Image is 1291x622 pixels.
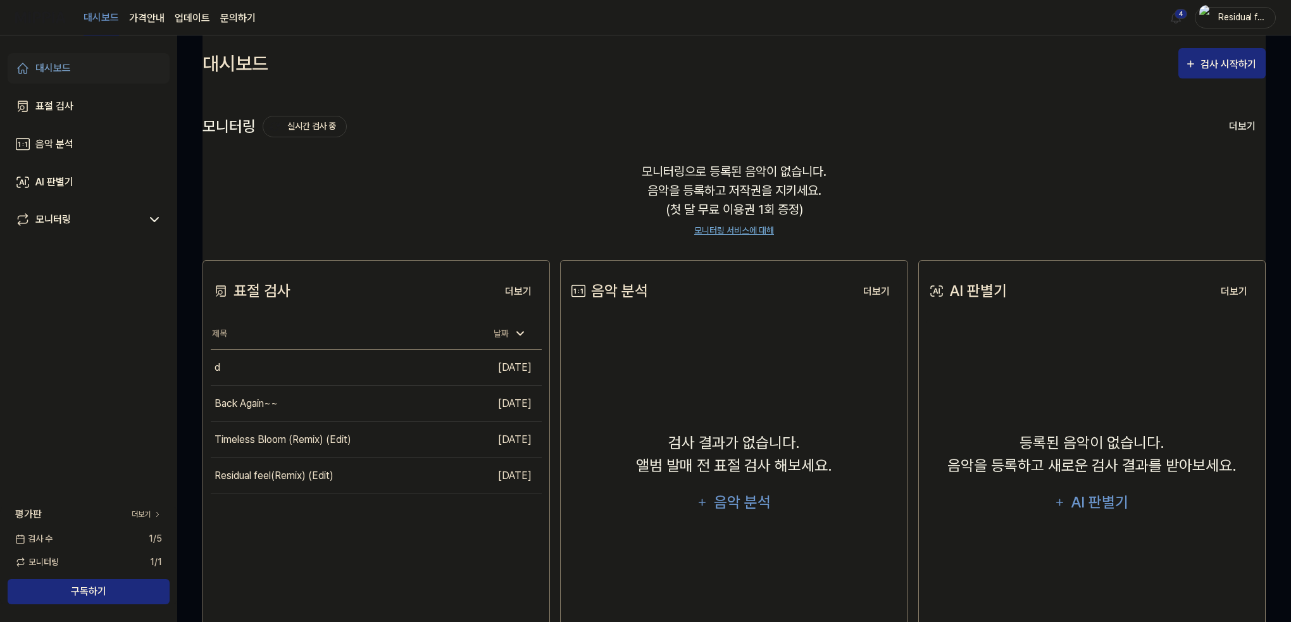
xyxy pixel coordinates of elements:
div: Residual feel(Remix) (Edit) [215,468,334,483]
span: 모니터링 [15,556,59,569]
a: 문의하기 [220,11,256,26]
td: [DATE] [459,421,542,457]
div: AI 판별기 [35,175,73,190]
img: monitoring Icon [270,121,280,132]
a: 표절 검사 [8,91,170,121]
div: d [215,360,220,375]
div: 음악 분석 [35,137,73,152]
a: 업데이트 [175,11,210,26]
div: 음악 분석 [568,280,648,302]
a: 더보기 [495,278,542,304]
div: 날짜 [489,323,532,344]
button: 더보기 [1219,113,1266,140]
div: 검사 결과가 없습니다. 앨범 발매 전 표절 검사 해보세요. [636,432,832,477]
a: 더보기 [1211,278,1257,304]
a: 음악 분석 [8,129,170,159]
div: 모니터링으로 등록된 음악이 없습니다. 음악을 등록하고 저작권을 지키세요. (첫 달 무료 이용권 1회 증정) [203,147,1266,252]
a: 더보기 [132,509,162,520]
div: 대시보드 [203,48,268,78]
img: 알림 [1168,10,1183,25]
button: 실시간 검사 중 [263,116,347,137]
span: 1 / 1 [150,556,162,569]
td: [DATE] [459,457,542,494]
button: 음악 분석 [689,487,780,518]
div: 대시보드 [35,61,71,76]
td: [DATE] [459,349,542,385]
div: Timeless Bloom (Remix) (Edit) [215,432,351,447]
button: profileResidual feel [1195,7,1276,28]
a: 대시보드 [84,1,119,35]
button: 알림4 [1166,8,1186,28]
span: 1 / 5 [149,532,162,545]
div: 모니터링 [35,212,71,227]
div: Residual feel [1218,10,1268,24]
span: 평가판 [15,507,42,522]
button: AI 판별기 [1046,487,1138,518]
div: 검사 시작하기 [1201,56,1259,73]
button: 더보기 [853,279,900,304]
a: 더보기 [853,278,900,304]
div: AI 판별기 [1070,490,1130,514]
div: AI 판별기 [926,280,1007,302]
a: AI 판별기 [8,167,170,197]
button: 검사 시작하기 [1178,48,1266,78]
div: 모니터링 [203,116,347,137]
button: 더보기 [495,279,542,304]
div: 음악 분석 [712,490,772,514]
button: 더보기 [1211,279,1257,304]
a: 대시보드 [8,53,170,84]
th: 제목 [211,319,459,349]
img: profile [1199,5,1214,30]
a: 모니터링 [15,212,142,227]
a: 가격안내 [129,11,165,26]
div: Back Again~~ [215,396,278,411]
div: 4 [1175,9,1187,19]
div: 등록된 음악이 없습니다. 음악을 등록하고 새로운 검사 결과를 받아보세요. [947,432,1237,477]
td: [DATE] [459,385,542,421]
a: 모니터링 서비스에 대해 [694,224,774,237]
button: 구독하기 [8,579,170,604]
span: 검사 수 [15,532,53,545]
div: 표절 검사 [211,280,290,302]
div: 표절 검사 [35,99,73,114]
